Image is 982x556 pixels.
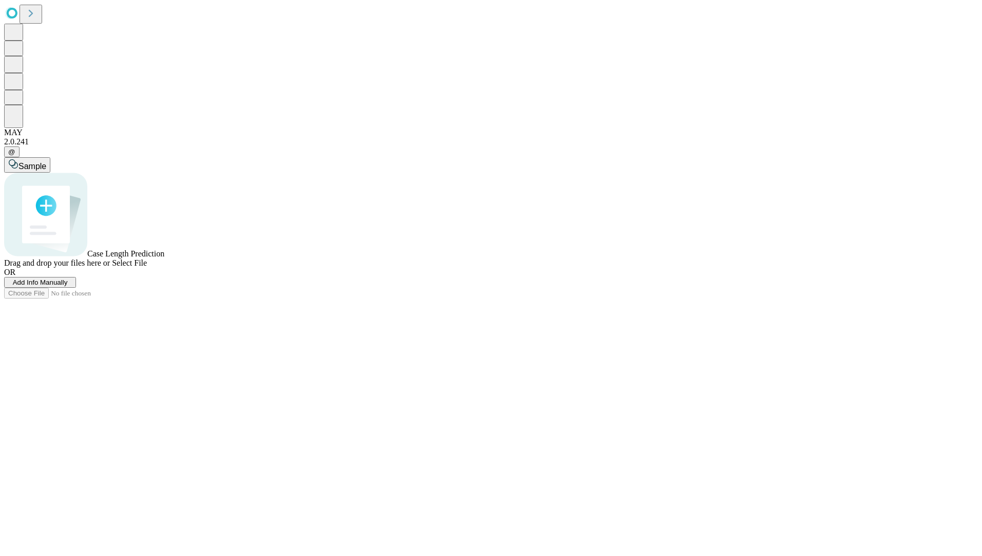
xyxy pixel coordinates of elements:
div: MAY [4,128,978,137]
button: @ [4,146,20,157]
span: Sample [18,162,46,171]
button: Add Info Manually [4,277,76,288]
div: 2.0.241 [4,137,978,146]
span: Select File [112,258,147,267]
button: Sample [4,157,50,173]
span: @ [8,148,15,156]
span: Add Info Manually [13,279,68,286]
span: OR [4,268,15,276]
span: Case Length Prediction [87,249,164,258]
span: Drag and drop your files here or [4,258,110,267]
